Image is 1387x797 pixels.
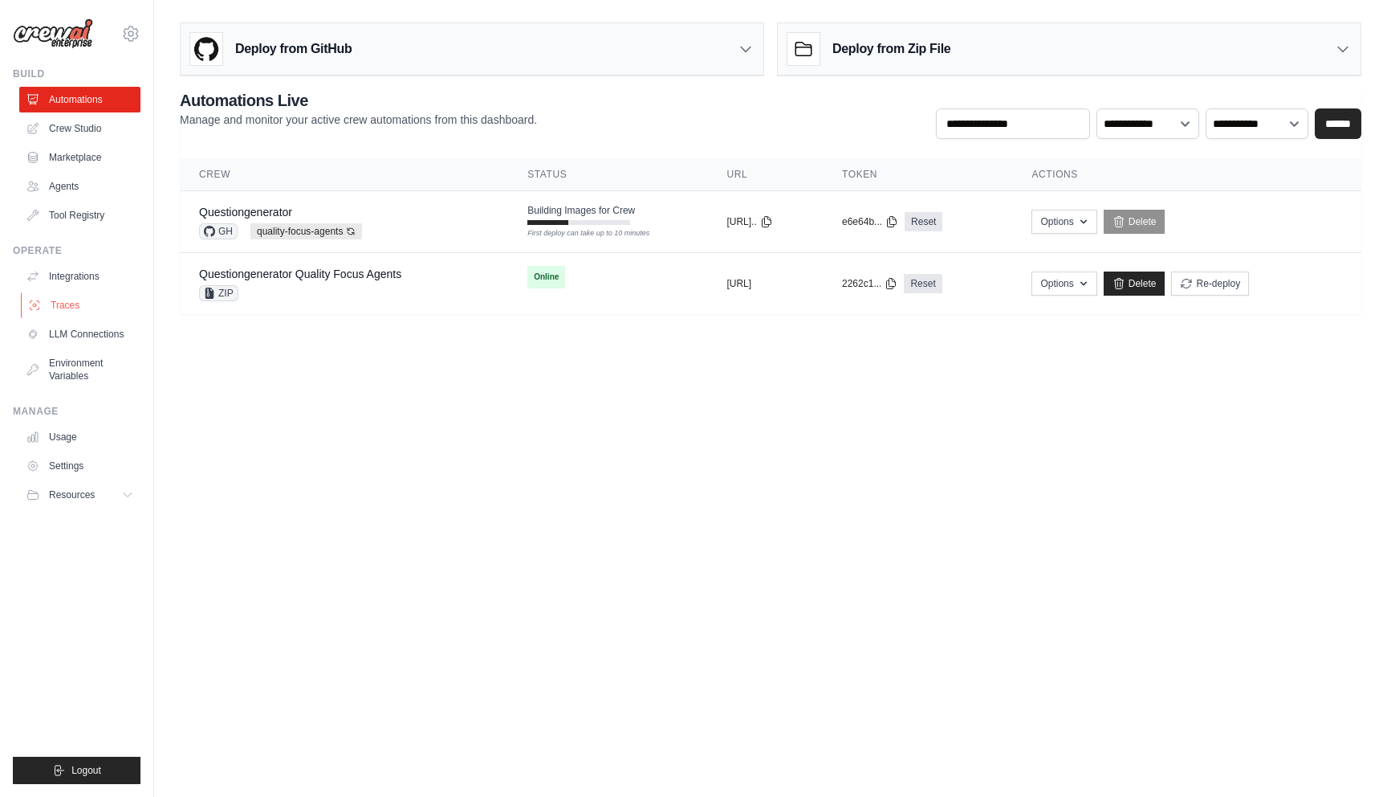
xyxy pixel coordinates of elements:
button: e6e64b... [842,215,898,228]
h3: Deploy from Zip File [832,39,950,59]
div: Build [13,67,140,80]
a: Usage [19,424,140,450]
a: Reset [905,212,942,231]
th: Status [508,158,707,191]
a: Reset [904,274,942,293]
span: quality-focus-agents [250,223,362,239]
img: Logo [13,18,93,49]
a: Settings [19,453,140,479]
span: Resources [49,488,95,501]
span: Logout [71,764,101,777]
a: Delete [1104,272,1165,296]
span: Online [527,266,565,288]
a: Questiongenerator [199,206,292,219]
div: Manage [13,405,140,418]
a: Traces [21,292,142,318]
button: Resources [19,482,140,508]
p: Manage and monitor your active crew automations from this dashboard. [180,112,537,128]
th: Actions [1012,158,1361,191]
img: GitHub Logo [190,33,222,65]
h2: Automations Live [180,89,537,112]
a: Integrations [19,264,140,289]
div: Operate [13,244,140,257]
a: Automations [19,87,140,112]
button: Logout [13,757,140,784]
a: Agents [19,174,140,199]
a: Questiongenerator Quality Focus Agents [199,268,401,280]
div: First deploy can take up to 10 minutes [527,228,630,239]
button: 2262c1... [842,277,897,290]
a: Marketplace [19,145,140,170]
a: Tool Registry [19,202,140,228]
a: Environment Variables [19,350,140,389]
button: Re-deploy [1171,272,1249,296]
th: Crew [180,158,508,191]
span: GH [199,223,238,239]
button: Options [1031,272,1096,296]
a: Crew Studio [19,116,140,141]
th: URL [707,158,823,191]
a: LLM Connections [19,321,140,347]
h3: Deploy from GitHub [235,39,352,59]
button: Options [1031,210,1096,234]
span: Building Images for Crew [527,204,635,217]
a: Delete [1104,210,1165,234]
th: Token [823,158,1012,191]
span: ZIP [199,285,238,301]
